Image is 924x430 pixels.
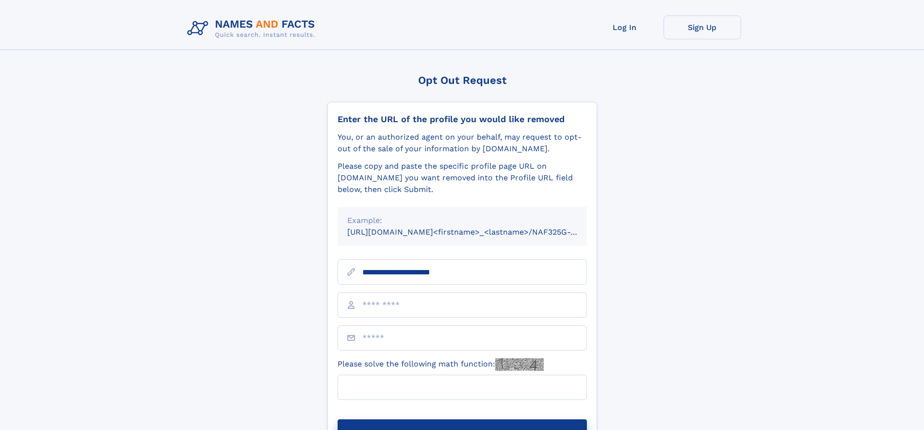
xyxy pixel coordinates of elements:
div: Opt Out Request [327,74,597,86]
img: Logo Names and Facts [183,16,323,42]
div: You, or an authorized agent on your behalf, may request to opt-out of the sale of your informatio... [338,131,587,155]
div: Please copy and paste the specific profile page URL on [DOMAIN_NAME] you want removed into the Pr... [338,160,587,195]
a: Sign Up [664,16,741,39]
small: [URL][DOMAIN_NAME]<firstname>_<lastname>/NAF325G-xxxxxxxx [347,227,605,237]
label: Please solve the following math function: [338,358,544,371]
div: Example: [347,215,577,226]
div: Enter the URL of the profile you would like removed [338,114,587,125]
a: Log In [586,16,664,39]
